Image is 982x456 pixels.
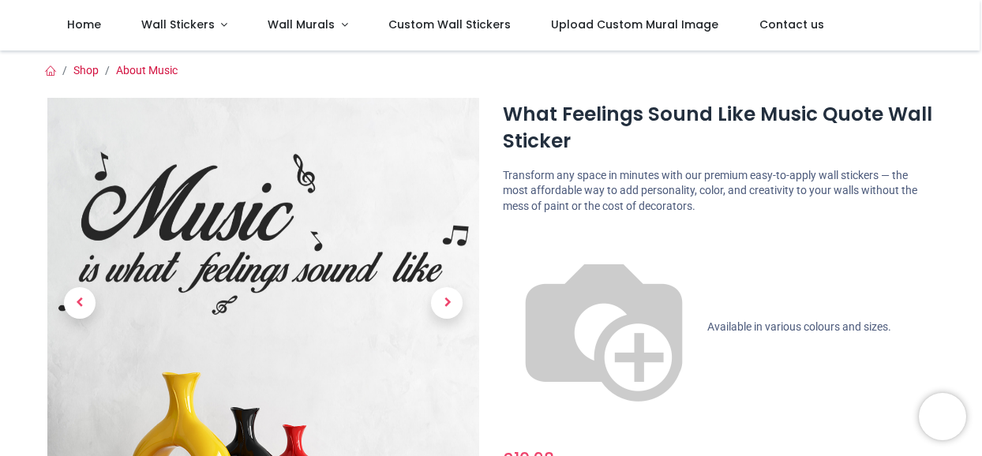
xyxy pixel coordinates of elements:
a: Next [414,159,479,447]
span: Home [67,17,101,32]
span: Wall Stickers [141,17,215,32]
iframe: Brevo live chat [919,393,966,440]
h1: What Feelings Sound Like Music Quote Wall Sticker [503,101,935,155]
span: Next [431,287,463,319]
span: Upload Custom Mural Image [551,17,718,32]
span: Previous [64,287,96,319]
span: Custom Wall Stickers [388,17,511,32]
span: Available in various colours and sizes. [707,320,891,333]
img: color-wheel.png [503,226,705,428]
a: Shop [73,64,99,77]
span: Wall Murals [268,17,335,32]
p: Transform any space in minutes with our premium easy-to-apply wall stickers — the most affordable... [503,168,935,215]
a: Previous [47,159,112,447]
a: About Music [116,64,178,77]
span: Contact us [759,17,824,32]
